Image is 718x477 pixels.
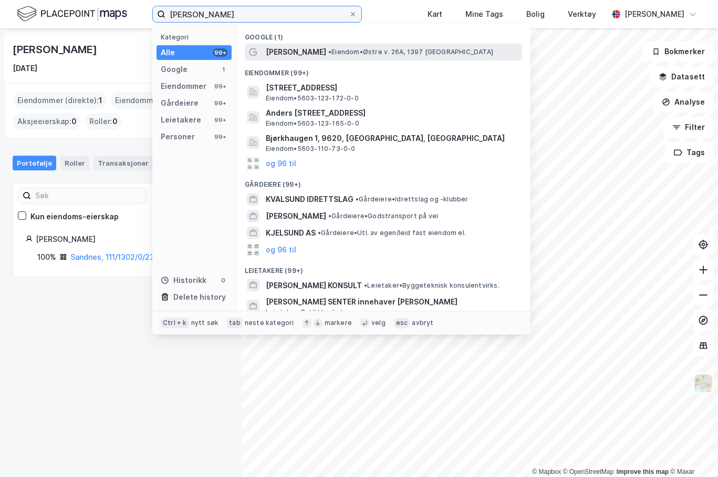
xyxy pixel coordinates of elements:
span: Eiendom • Østre v. 26A, 1397 [GEOGRAPHIC_DATA] [328,48,493,56]
div: [DATE] [13,62,37,75]
div: Eiendommer (direkte) : [13,92,107,109]
span: [PERSON_NAME] KONSULT [266,279,362,292]
div: Mine Tags [465,8,503,21]
button: og 96 til [266,243,296,256]
div: Ctrl + k [161,318,189,328]
span: KVALSUND IDRETTSLAG [266,193,353,206]
div: 0 [219,276,227,285]
span: [PERSON_NAME] SENTER innehaver [PERSON_NAME] [266,296,518,308]
div: Portefølje [13,156,56,170]
div: [PERSON_NAME] [625,8,684,21]
div: Personer [161,130,195,143]
div: nytt søk [191,319,219,327]
div: esc [394,318,410,328]
span: Eiendom • 5603-123-172-0-0 [266,94,359,103]
div: velg [371,319,386,327]
input: Søk [31,188,146,204]
span: KJELSUND AS [266,227,316,239]
div: Bolig [526,8,545,21]
div: tab [227,318,243,328]
div: Historikk [161,274,206,287]
input: Søk på adresse, matrikkel, gårdeiere, leietakere eller personer [165,6,349,22]
div: 100% [37,251,56,263]
div: 99+ [213,133,227,141]
div: markere [325,319,352,327]
div: Kategori [161,33,232,41]
button: og 96 til [266,157,296,170]
div: Leietakere (99+) [236,258,530,277]
a: Mapbox [532,468,561,475]
div: Roller [60,156,89,170]
span: Anders [STREET_ADDRESS] [266,107,518,119]
img: logo.f888ab2527a4732fd821a326f86c7f29.svg [17,5,127,23]
a: Improve this map [617,468,669,475]
div: Alle [161,46,175,59]
div: Kun eiendoms-eierskap [30,210,119,223]
div: 3 [151,158,161,168]
div: neste kategori [245,319,294,327]
span: [PERSON_NAME] [266,210,326,222]
span: 1 [99,94,102,107]
span: Gårdeiere • Idrettslag og -klubber [356,195,469,204]
span: Leietaker • Byggeteknisk konsulentvirks. [364,281,500,290]
div: Kontrollprogram for chat [665,427,718,477]
a: Sandnes, 111/1302/0/23 [70,252,154,261]
span: • [318,229,321,237]
button: Tags [665,142,714,163]
div: ( hjemmelshaver ) [70,251,215,263]
div: Roller : [85,113,122,130]
div: Eiendommer [161,80,206,93]
div: 1 [219,65,227,74]
div: Gårdeiere [161,97,199,109]
span: • [328,48,331,56]
div: Leietakere [161,114,201,126]
div: Gårdeiere (99+) [236,172,530,191]
div: [PERSON_NAME] [36,233,216,246]
button: Analyse [653,92,714,113]
span: Eiendom • 5603-110-73-0-0 [266,145,356,153]
div: 99+ [213,99,227,107]
button: Datasett [650,66,714,87]
div: Verktøy [568,8,596,21]
span: • [356,195,359,203]
span: 0 [71,115,77,128]
div: Google [161,63,188,76]
div: 99+ [213,82,227,90]
div: Transaksjoner [93,156,165,170]
button: Bokmerker [643,41,714,62]
img: Z [693,373,713,393]
a: OpenStreetMap [563,468,614,475]
span: 0 [112,115,118,128]
div: 99+ [213,116,227,124]
div: Eiendommer (Indirekte) : [111,92,212,109]
span: • [328,212,331,220]
div: Aksjeeierskap : [13,113,81,130]
span: • [364,281,367,289]
span: Gårdeiere • Utl. av egen/leid fast eiendom el. [318,229,466,237]
button: Filter [663,117,714,138]
div: 99+ [213,48,227,57]
div: Google (1) [236,25,530,44]
div: Eiendommer (99+) [236,60,530,79]
div: [PERSON_NAME] [13,41,99,58]
span: [STREET_ADDRESS] [266,82,518,94]
span: Gårdeiere • Godstransport på vei [328,212,438,220]
div: Delete history [173,291,226,303]
div: Kart [428,8,442,21]
span: Leietaker • Butikkh. skotøy [266,308,352,317]
span: [PERSON_NAME] [266,46,326,58]
div: avbryt [412,319,433,327]
span: Eiendom • 5603-123-165-0-0 [266,119,359,128]
span: Bjørkhaugen 1, 9620, [GEOGRAPHIC_DATA], [GEOGRAPHIC_DATA] [266,132,518,145]
iframe: Chat Widget [665,427,718,477]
